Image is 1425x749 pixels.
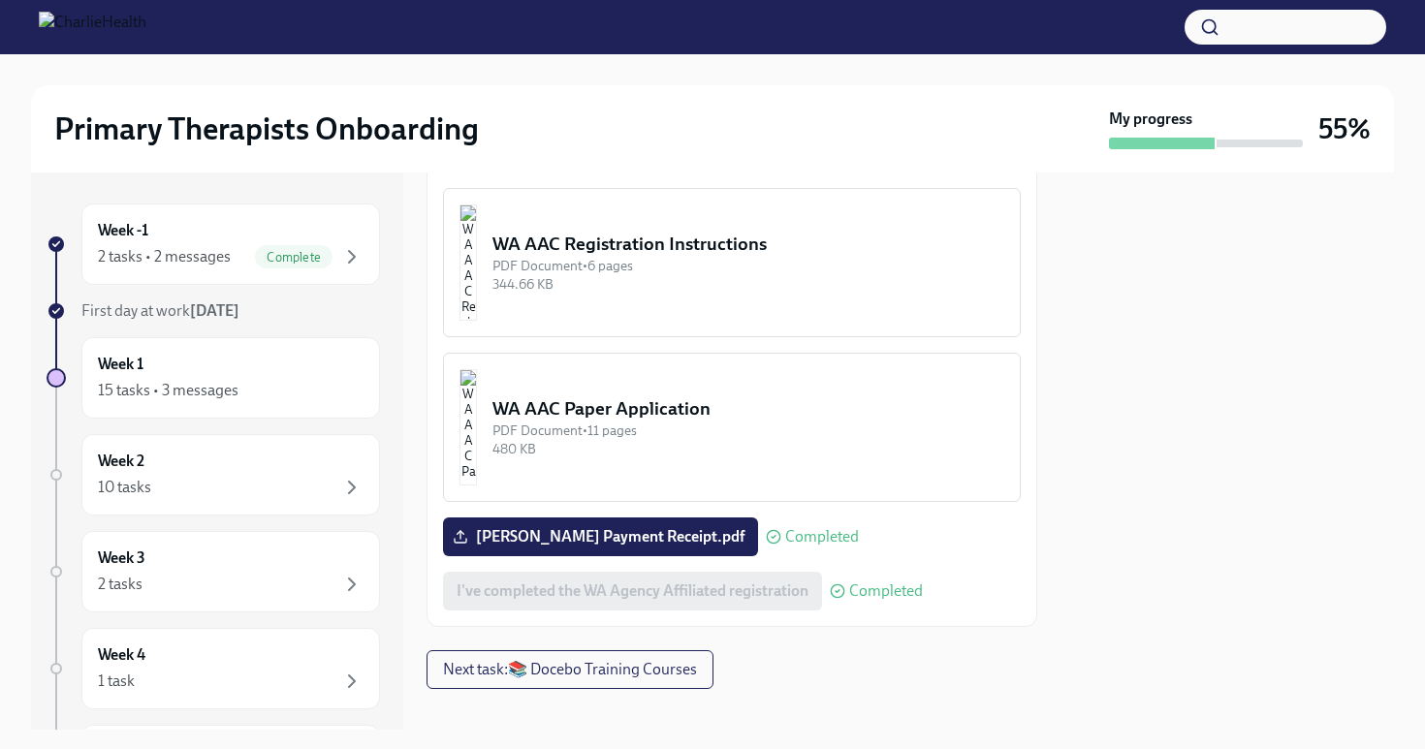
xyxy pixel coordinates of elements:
[785,529,859,545] span: Completed
[47,531,380,612] a: Week 32 tasks
[492,440,1004,458] div: 480 KB
[47,300,380,322] a: First day at work[DATE]
[47,628,380,709] a: Week 41 task
[427,650,713,689] button: Next task:📚 Docebo Training Courses
[492,257,1004,275] div: PDF Document • 6 pages
[98,354,143,375] h6: Week 1
[443,188,1021,337] button: WA AAC Registration InstructionsPDF Document•6 pages344.66 KB
[457,527,744,546] span: [PERSON_NAME] Payment Receipt.pdf
[98,380,238,401] div: 15 tasks • 3 messages
[492,396,1004,421] div: WA AAC Paper Application
[47,203,380,285] a: Week -12 tasks • 2 messagesComplete
[459,204,477,321] img: WA AAC Registration Instructions
[98,547,145,569] h6: Week 3
[98,246,231,267] div: 2 tasks • 2 messages
[492,232,1004,257] div: WA AAC Registration Instructions
[459,369,477,485] img: WA AAC Paper Application
[443,353,1021,502] button: WA AAC Paper ApplicationPDF Document•11 pages480 KB
[443,660,697,679] span: Next task : 📚 Docebo Training Courses
[492,421,1004,440] div: PDF Document • 11 pages
[190,301,239,320] strong: [DATE]
[1109,109,1192,130] strong: My progress
[849,583,923,599] span: Completed
[98,574,142,595] div: 2 tasks
[255,250,332,265] span: Complete
[98,451,144,472] h6: Week 2
[98,220,148,241] h6: Week -1
[47,337,380,419] a: Week 115 tasks • 3 messages
[492,275,1004,294] div: 344.66 KB
[81,301,239,320] span: First day at work
[98,477,151,498] div: 10 tasks
[98,644,145,666] h6: Week 4
[54,109,479,148] h2: Primary Therapists Onboarding
[98,671,135,692] div: 1 task
[39,12,146,43] img: CharlieHealth
[1318,111,1371,146] h3: 55%
[443,517,758,556] label: [PERSON_NAME] Payment Receipt.pdf
[47,434,380,515] a: Week 210 tasks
